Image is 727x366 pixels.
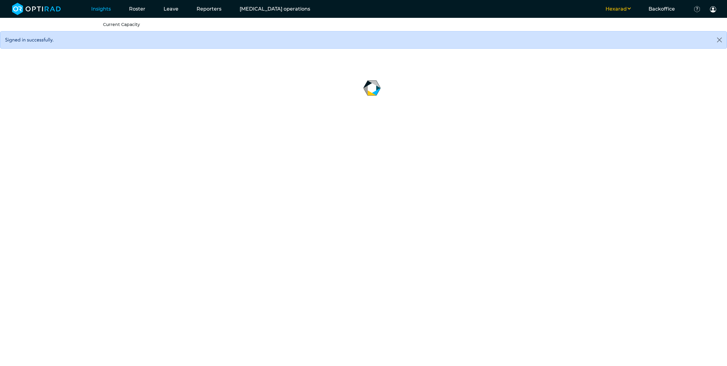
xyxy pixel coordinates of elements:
img: brand-opti-rad-logos-blue-and-white-d2f68631ba2948856bd03f2d395fb146ddc8fb01b4b6e9315ea85fa773367... [12,3,61,15]
a: Current Capacity [103,22,140,27]
button: Close [712,31,727,48]
button: Hexarad [596,5,639,13]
